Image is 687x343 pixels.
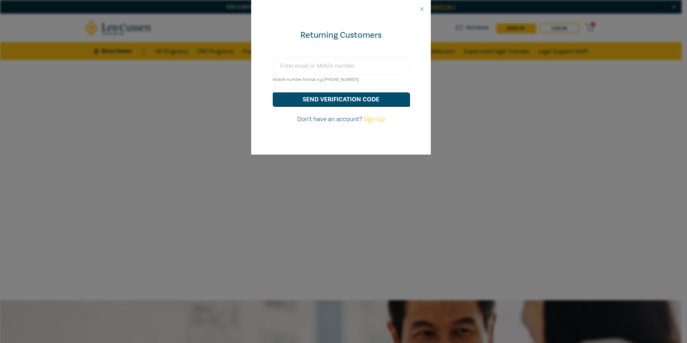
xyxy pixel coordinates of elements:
[419,6,425,12] button: Close
[273,29,409,41] div: Returning Customers
[364,115,385,123] a: Sign Up
[273,115,409,124] p: Don't have an account?
[273,92,409,106] button: send verification code
[273,77,359,82] small: Mobile number format e.g [PHONE_NUMBER]
[273,57,409,74] input: Enter email or Mobile number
